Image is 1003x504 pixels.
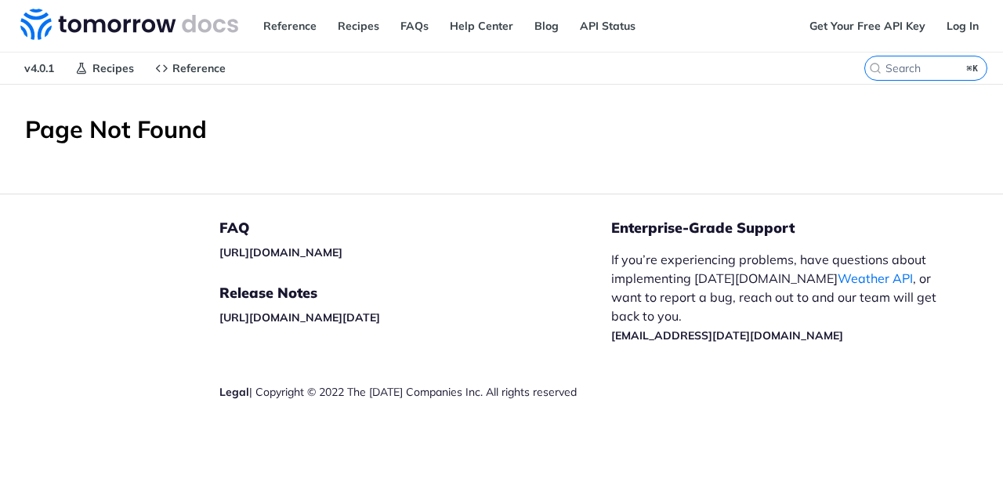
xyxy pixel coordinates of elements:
[963,60,983,76] kbd: ⌘K
[526,14,567,38] a: Blog
[219,384,611,400] div: | Copyright © 2022 The [DATE] Companies Inc. All rights reserved
[611,250,939,344] p: If you’re experiencing problems, have questions about implementing [DATE][DOMAIN_NAME] , or want ...
[869,62,882,74] svg: Search
[611,219,964,237] h5: Enterprise-Grade Support
[219,245,342,259] a: [URL][DOMAIN_NAME]
[172,61,226,75] span: Reference
[219,310,380,325] a: [URL][DOMAIN_NAME][DATE]
[838,270,913,286] a: Weather API
[611,328,843,343] a: [EMAIL_ADDRESS][DATE][DOMAIN_NAME]
[25,115,978,143] h1: Page Not Found
[938,14,987,38] a: Log In
[571,14,644,38] a: API Status
[441,14,522,38] a: Help Center
[147,56,234,80] a: Reference
[255,14,325,38] a: Reference
[219,385,249,399] a: Legal
[392,14,437,38] a: FAQs
[329,14,388,38] a: Recipes
[801,14,934,38] a: Get Your Free API Key
[219,219,611,237] h5: FAQ
[67,56,143,80] a: Recipes
[20,9,238,40] img: Tomorrow.io Weather API Docs
[219,284,611,303] h5: Release Notes
[92,61,134,75] span: Recipes
[16,56,63,80] span: v4.0.1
